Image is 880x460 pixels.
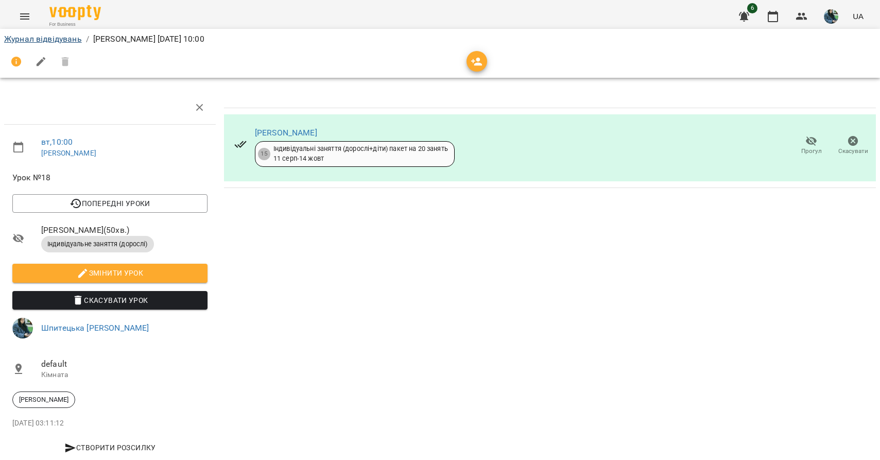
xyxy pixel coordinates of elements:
[16,441,203,454] span: Створити розсилку
[12,418,208,429] p: [DATE] 03:11:12
[747,3,757,13] span: 6
[12,172,208,184] span: Урок №18
[13,395,75,404] span: [PERSON_NAME]
[41,224,208,236] span: [PERSON_NAME] ( 50 хв. )
[790,131,832,160] button: Прогул
[12,264,208,282] button: Змінити урок
[4,33,876,45] nav: breadcrumb
[41,323,149,333] a: Шпитецька [PERSON_NAME]
[93,33,204,45] p: [PERSON_NAME] [DATE] 10:00
[12,4,37,29] button: Menu
[12,291,208,310] button: Скасувати Урок
[849,7,868,26] button: UA
[12,318,33,338] img: 279930827415d9cea2993728a837c773.jpg
[832,131,874,160] button: Скасувати
[41,240,154,249] span: Індивідуальне заняття (дорослі)
[12,194,208,213] button: Попередні уроки
[801,147,822,156] span: Прогул
[21,294,199,306] span: Скасувати Урок
[12,438,208,457] button: Створити розсилку
[4,34,82,44] a: Журнал відвідувань
[824,9,838,24] img: 279930827415d9cea2993728a837c773.jpg
[86,33,89,45] li: /
[41,149,96,157] a: [PERSON_NAME]
[41,358,208,370] span: default
[853,11,864,22] span: UA
[255,128,317,138] a: [PERSON_NAME]
[21,267,199,279] span: Змінити урок
[838,147,868,156] span: Скасувати
[21,197,199,210] span: Попередні уроки
[41,370,208,380] p: Кімната
[12,391,75,408] div: [PERSON_NAME]
[41,137,73,147] a: вт , 10:00
[49,5,101,20] img: Voopty Logo
[49,21,101,28] span: For Business
[258,148,270,160] div: 15
[273,144,448,163] div: Індивідуальні заняття (дорослі+діти) пакет на 20 занять 11 серп - 14 жовт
